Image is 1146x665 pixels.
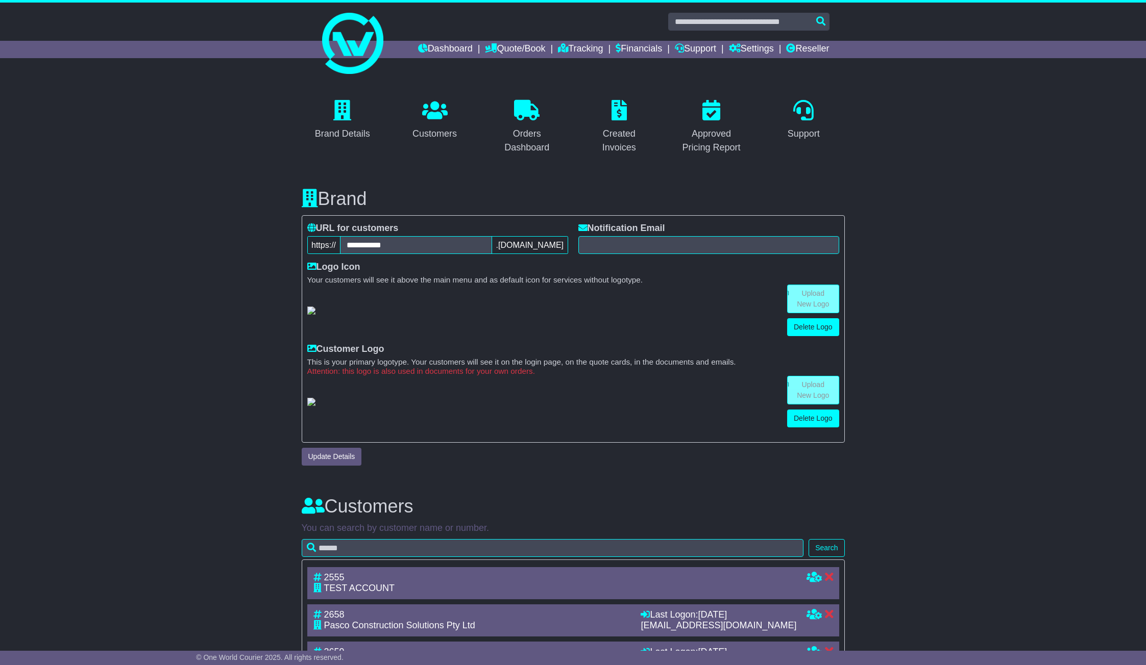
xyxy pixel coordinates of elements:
[196,653,344,661] span: © One World Courier 2025. All rights reserved.
[493,127,562,155] div: Orders Dashboard
[787,410,839,427] a: Delete Logo
[412,127,457,141] div: Customers
[302,523,845,534] p: You can search by customer name or number.
[307,398,315,406] img: GetCustomerLogo
[324,609,345,620] span: 2658
[616,41,662,58] a: Financials
[781,96,826,144] a: Support
[302,496,845,517] h3: Customers
[485,41,545,58] a: Quote/Book
[307,357,839,367] small: This is your primary logotype. Your customers will see it on the login page, on the quote cards, ...
[641,620,796,631] div: [EMAIL_ADDRESS][DOMAIN_NAME]
[492,236,568,254] span: .[DOMAIN_NAME]
[307,306,315,315] img: GetResellerIconLogo
[418,41,473,58] a: Dashboard
[302,189,845,209] h3: Brand
[787,285,839,313] a: Upload New Logo
[307,344,384,355] label: Customer Logo
[307,275,839,285] small: Your customers will see it above the main menu and as default icon for services without logotype.
[585,127,654,155] div: Created Invoices
[315,127,370,141] div: Brand Details
[698,609,727,620] span: [DATE]
[787,318,839,336] a: Delete Logo
[307,223,399,234] label: URL for customers
[307,367,839,376] small: Attention: this logo is also used in documents for your own orders.
[698,647,727,657] span: [DATE]
[307,262,360,273] label: Logo Icon
[486,96,568,158] a: Orders Dashboard
[578,96,661,158] a: Created Invoices
[578,223,665,234] label: Notification Email
[641,609,796,621] div: Last Logon:
[558,41,603,58] a: Tracking
[729,41,774,58] a: Settings
[675,41,716,58] a: Support
[302,448,362,466] button: Update Details
[809,539,844,557] button: Search
[787,376,839,404] a: Upload New Logo
[670,96,752,158] a: Approved Pricing Report
[677,127,746,155] div: Approved Pricing Report
[324,583,395,593] span: TEST ACCOUNT
[324,572,345,582] span: 2555
[641,647,796,658] div: Last Logon:
[307,236,340,254] span: https://
[324,620,475,630] span: Pasco Construction Solutions Pty Ltd
[788,127,820,141] div: Support
[324,647,345,657] span: 2659
[786,41,829,58] a: Reseller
